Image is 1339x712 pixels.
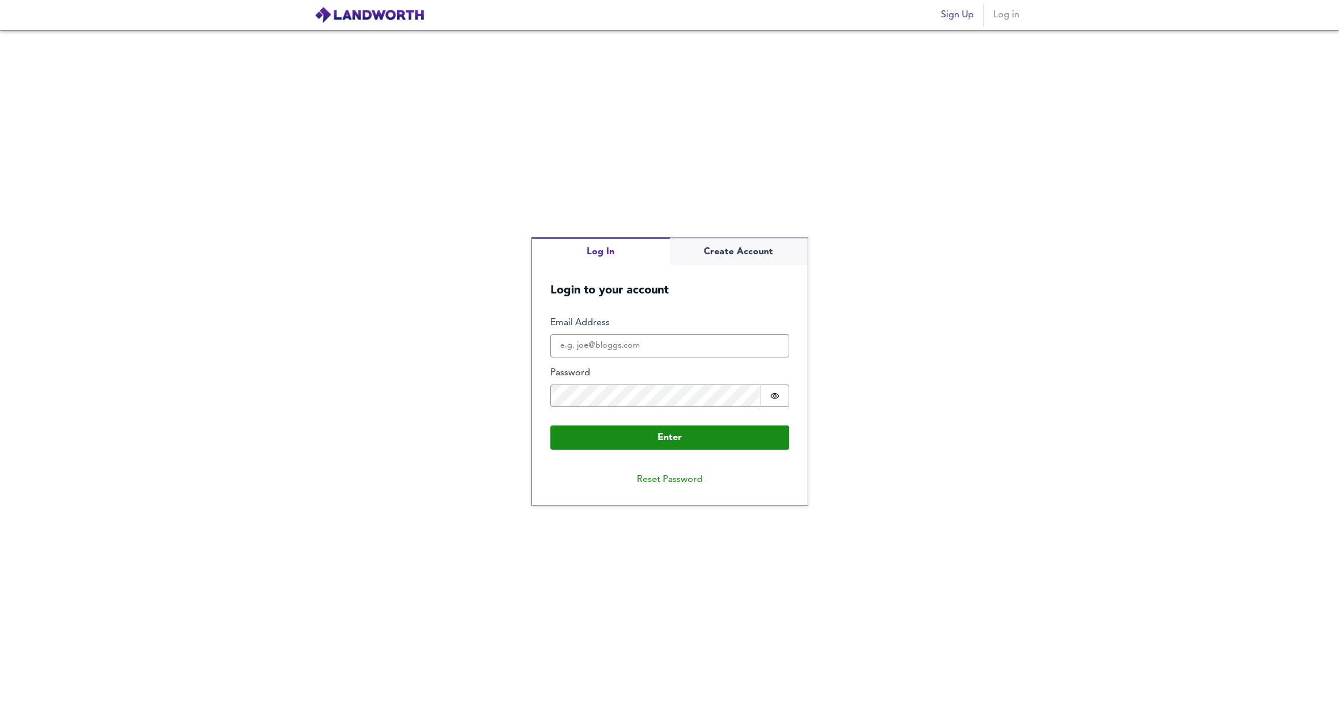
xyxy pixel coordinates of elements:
[550,334,789,357] input: e.g. joe@bloggs.com
[532,238,670,266] button: Log In
[988,3,1025,27] button: Log in
[628,468,712,491] button: Reset Password
[314,6,425,24] img: logo
[670,238,808,266] button: Create Account
[993,7,1021,23] span: Log in
[936,3,978,27] button: Sign Up
[550,425,789,450] button: Enter
[941,7,974,23] span: Sign Up
[550,317,789,330] label: Email Address
[532,265,808,298] h5: Login to your account
[550,367,789,380] label: Password
[760,385,789,408] button: Show password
